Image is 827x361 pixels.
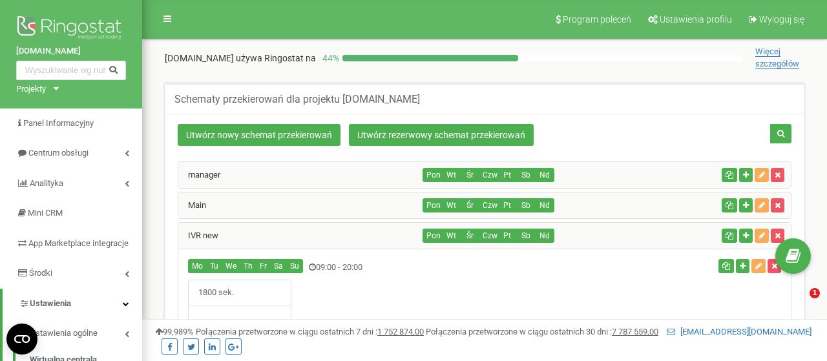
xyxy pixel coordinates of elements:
[667,327,811,336] a: [EMAIL_ADDRESS][DOMAIN_NAME]
[426,327,658,336] span: Połączenia przetworzone w ciągu ostatnich 30 dni :
[441,198,461,212] button: Wt
[535,198,554,212] button: Nd
[783,288,814,319] iframe: Intercom live chat
[460,229,479,243] button: Śr
[236,53,316,63] span: używa Ringostat na
[174,94,420,105] h5: Schematy przekierowań dla projektu [DOMAIN_NAME]
[256,259,271,273] button: Fr
[28,148,89,158] span: Centrum obsługi
[23,118,94,128] span: Panel Informacyjny
[222,259,240,273] button: We
[240,259,256,273] button: Th
[28,208,63,218] span: Mini CRM
[286,259,303,273] button: Su
[29,268,52,278] span: Środki
[16,83,46,96] div: Projekty
[155,327,194,336] span: 99,989%
[497,229,517,243] button: Pt
[423,229,442,243] button: Pon
[16,61,126,80] input: Wyszukiwanie wg numeru
[479,198,498,212] button: Czw
[479,168,498,182] button: Czw
[188,259,207,273] button: Mo
[759,14,804,25] span: Wyloguj się
[535,229,554,243] button: Nd
[178,124,340,146] a: Utwórz nowy schemat przekierowań
[460,168,479,182] button: Śr
[3,289,142,319] a: Ustawienia
[460,198,479,212] button: Śr
[30,298,71,308] span: Ustawienia
[563,14,631,25] span: Program poleceń
[423,198,442,212] button: Pon
[178,231,218,240] a: IVR new
[30,327,98,340] span: Ustawienia ogólne
[497,198,517,212] button: Pt
[165,52,316,65] p: [DOMAIN_NAME]
[516,168,536,182] button: Sb
[810,288,820,298] span: 1
[189,280,244,305] span: 1800 sek.
[19,318,142,345] a: Ustawienia ogólne
[516,229,536,243] button: Sb
[441,168,461,182] button: Wt
[349,124,534,146] a: Utwórz rezerwowy schemat przekierowań
[535,168,554,182] button: Nd
[196,327,424,336] span: Połączenia przetworzone w ciągu ostatnich 7 dni :
[16,45,126,57] a: [DOMAIN_NAME]
[206,259,222,273] button: Tu
[178,259,587,276] div: 09:00 - 20:00
[755,46,799,69] span: Więcej szczegółów
[479,229,498,243] button: Czw
[516,198,536,212] button: Sb
[28,238,129,248] span: App Marketplace integracje
[6,324,37,355] button: Open CMP widget
[30,178,63,188] span: Analityka
[497,168,517,182] button: Pt
[377,327,424,336] u: 1 752 874,00
[441,229,461,243] button: Wt
[770,124,791,143] button: Szukaj schematu przekierowań
[16,13,126,45] img: Ringostat logo
[178,170,220,180] a: manager
[660,14,732,25] span: Ustawienia profilu
[316,52,342,65] p: 44 %
[423,168,442,182] button: Pon
[270,259,287,273] button: Sa
[178,200,206,210] a: Main
[612,327,658,336] u: 7 787 559,00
